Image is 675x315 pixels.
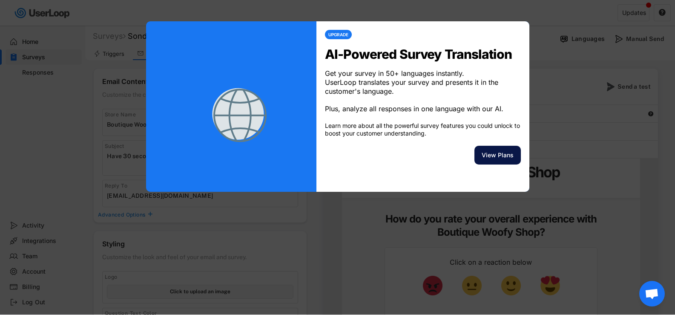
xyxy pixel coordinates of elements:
[328,32,348,37] div: UPGRADE
[325,122,521,137] div: Learn more about all the powerful survey features you could unlock to boost your customer underst...
[639,281,665,306] a: Ouvrir le chat
[325,48,521,61] div: AI-Powered Survey Translation
[474,146,521,165] button: View Plans
[325,69,521,113] div: Get your survey in 50+ languages instantly. UserLoop translates your survey and presents it in th...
